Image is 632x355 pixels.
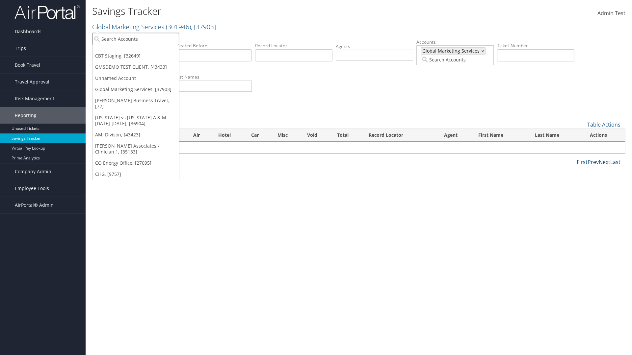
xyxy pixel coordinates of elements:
[438,129,472,142] th: Agent: activate to sort column descending
[421,56,489,63] input: Search Accounts
[92,73,179,84] a: Unnamed Account
[577,158,588,166] a: First
[191,22,216,31] span: , [ 37903 ]
[272,129,302,142] th: Misc
[92,33,179,45] input: Search Accounts
[416,39,494,45] label: Accounts
[15,163,51,180] span: Company Admin
[15,74,49,90] span: Travel Approval
[92,4,448,18] h1: Savings Tracker
[92,169,179,180] a: CHG, [9757]
[92,140,179,157] a: [PERSON_NAME] Associates - Clinician 1, [35133]
[15,90,54,107] span: Risk Management
[331,129,363,142] th: Total
[15,40,26,57] span: Trips
[92,84,179,95] a: Global Marketing Services, [37903]
[15,107,37,124] span: Reporting
[174,74,252,80] label: Last Names
[421,48,480,54] span: Global Marketing Services
[187,129,212,142] th: Air
[166,22,191,31] span: ( 301946 )
[15,23,41,40] span: Dashboards
[472,129,529,142] th: First Name
[584,129,625,142] th: Actions
[15,180,49,197] span: Employee Tools
[255,42,332,49] label: Record Locator
[497,42,574,49] label: Ticket Number
[599,158,610,166] a: Next
[529,129,584,142] th: Last Name
[610,158,620,166] a: Last
[597,10,625,17] span: Admin Test
[92,142,625,154] td: No Savings Tracker records found
[15,197,54,213] span: AirPortal® Admin
[92,129,179,140] a: AMI Divison, [43423]
[212,129,245,142] th: Hotel
[14,4,80,20] img: airportal-logo.png
[363,129,438,142] th: Record Locator: activate to sort column ascending
[92,95,179,112] a: [PERSON_NAME] Business Travel, [72]
[588,158,599,166] a: Prev
[15,57,40,73] span: Book Travel
[174,42,252,49] label: Created Before
[481,48,486,54] a: ×
[245,129,272,142] th: Car
[597,3,625,24] a: Admin Test
[92,22,216,31] a: Global Marketing Services
[92,61,179,73] a: GMSDEMO TEST CLIENT, [43433]
[92,157,179,169] a: CO Energy Office, [27095]
[336,43,413,50] label: Agents
[301,129,331,142] th: Void
[587,121,620,128] a: Table Actions
[92,50,179,61] a: CBT Staging, [32649]
[92,112,179,129] a: [US_STATE] vs [US_STATE] A & M [DATE]-[DATE], [36904]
